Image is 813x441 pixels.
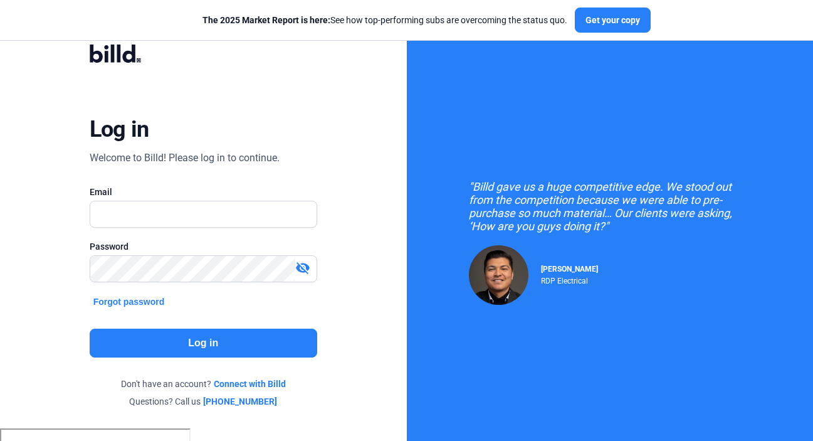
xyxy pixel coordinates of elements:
[295,260,310,275] mat-icon: visibility_off
[575,8,651,33] button: Get your copy
[90,395,317,408] div: Questions? Call us
[541,265,598,274] span: [PERSON_NAME]
[90,378,317,390] div: Don't have an account?
[203,395,277,408] a: [PHONE_NUMBER]
[469,245,528,305] img: Raul Pacheco
[90,329,317,358] button: Log in
[469,180,751,233] div: "Billd gave us a huge competitive edge. We stood out from the competition because we were able to...
[90,295,169,309] button: Forgot password
[90,151,280,166] div: Welcome to Billd! Please log in to continue.
[214,378,286,390] a: Connect with Billd
[202,14,567,26] div: See how top-performing subs are overcoming the status quo.
[202,15,330,25] span: The 2025 Market Report is here:
[90,186,317,198] div: Email
[90,240,317,253] div: Password
[90,115,149,143] div: Log in
[541,274,598,285] div: RDP Electrical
